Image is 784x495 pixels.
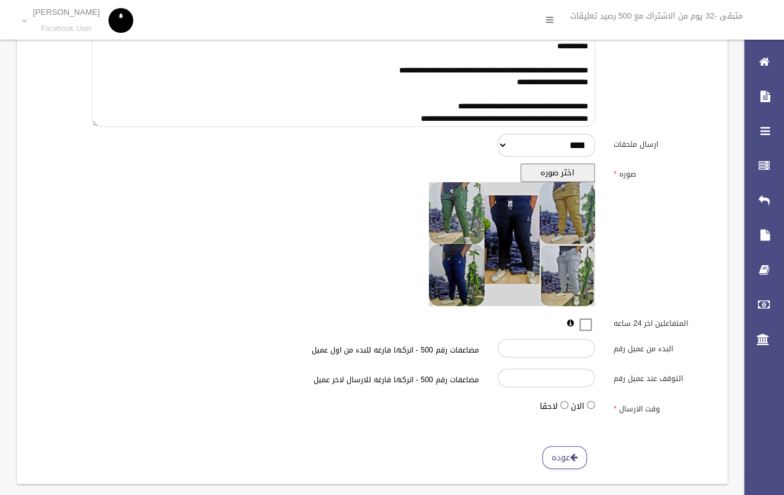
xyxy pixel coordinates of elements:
button: اختر صوره [521,164,595,182]
label: وقت الارسال [604,398,720,416]
label: ارسال ملحقات [604,134,720,151]
h6: مضاعفات رقم 500 - اتركها فارغه للبدء من اول عميل [208,346,479,354]
a: عوده [542,446,587,469]
img: معاينه الصوره [429,182,595,306]
label: لاحقا [540,399,558,414]
label: الان [571,399,584,414]
label: البدء من عميل رقم [604,339,720,356]
label: المتفاعلين اخر 24 ساعه [604,313,720,330]
small: Facebook User [33,24,100,33]
p: [PERSON_NAME] [33,7,100,17]
h6: مضاعفات رقم 500 - اتركها فارغه للارسال لاخر عميل [208,376,479,384]
label: صوره [604,164,720,181]
label: التوقف عند عميل رقم [604,369,720,386]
